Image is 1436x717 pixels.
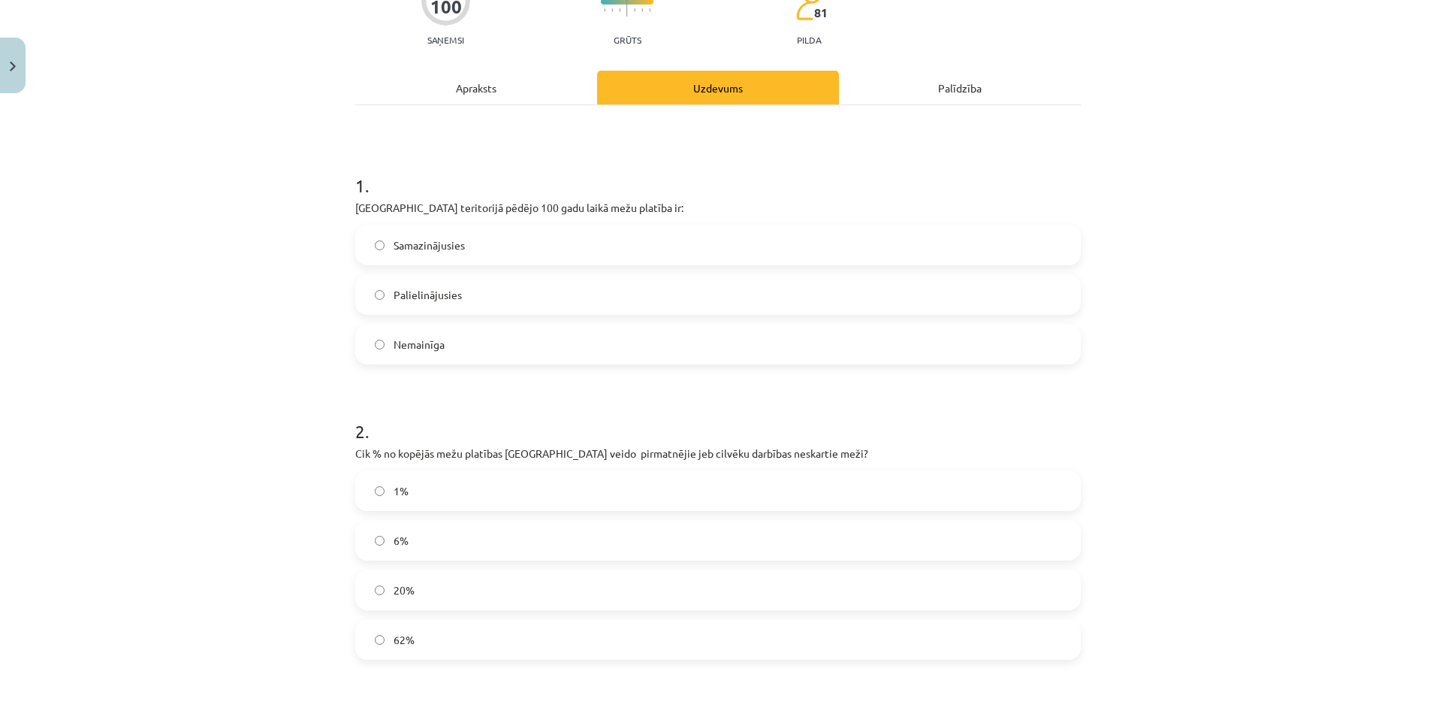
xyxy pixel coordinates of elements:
h1: 2 . [355,395,1081,441]
img: icon-short-line-57e1e144782c952c97e751825c79c345078a6d821885a25fce030b3d8c18986b.svg [649,8,650,12]
img: icon-short-line-57e1e144782c952c97e751825c79c345078a6d821885a25fce030b3d8c18986b.svg [634,8,635,12]
input: 1% [375,486,385,496]
span: Samazinājusies [394,237,465,253]
img: icon-short-line-57e1e144782c952c97e751825c79c345078a6d821885a25fce030b3d8c18986b.svg [611,8,613,12]
p: pilda [797,35,821,45]
input: Palielinājusies [375,290,385,300]
div: Palīdzība [839,71,1081,104]
span: 81 [814,6,828,20]
span: 20% [394,582,415,598]
span: Palielinājusies [394,287,462,303]
span: 6% [394,533,409,549]
span: Nemainīga [394,337,445,352]
input: 6% [375,536,385,546]
span: 1% [394,483,409,499]
span: 62% [394,632,415,648]
h1: 1 . [355,149,1081,195]
img: icon-short-line-57e1e144782c952c97e751825c79c345078a6d821885a25fce030b3d8c18986b.svg [641,8,643,12]
img: icon-close-lesson-0947bae3869378f0d4975bcd49f059093ad1ed9edebbc8119c70593378902aed.svg [10,62,16,71]
p: Grūts [614,35,641,45]
div: Uzdevums [597,71,839,104]
img: icon-short-line-57e1e144782c952c97e751825c79c345078a6d821885a25fce030b3d8c18986b.svg [619,8,620,12]
p: Cik % no kopējās mežu platības [GEOGRAPHIC_DATA] veido pirmatnējie jeb cilvēku darbības neskartie... [355,446,1081,461]
p: Saņemsi [421,35,470,45]
input: 20% [375,585,385,595]
img: icon-short-line-57e1e144782c952c97e751825c79c345078a6d821885a25fce030b3d8c18986b.svg [604,8,605,12]
div: Apraksts [355,71,597,104]
input: 62% [375,635,385,645]
input: Samazinājusies [375,241,385,250]
input: Nemainīga [375,340,385,349]
p: [GEOGRAPHIC_DATA] teritorijā pēdējo 100 gadu laikā mežu platība ir: [355,200,1081,216]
